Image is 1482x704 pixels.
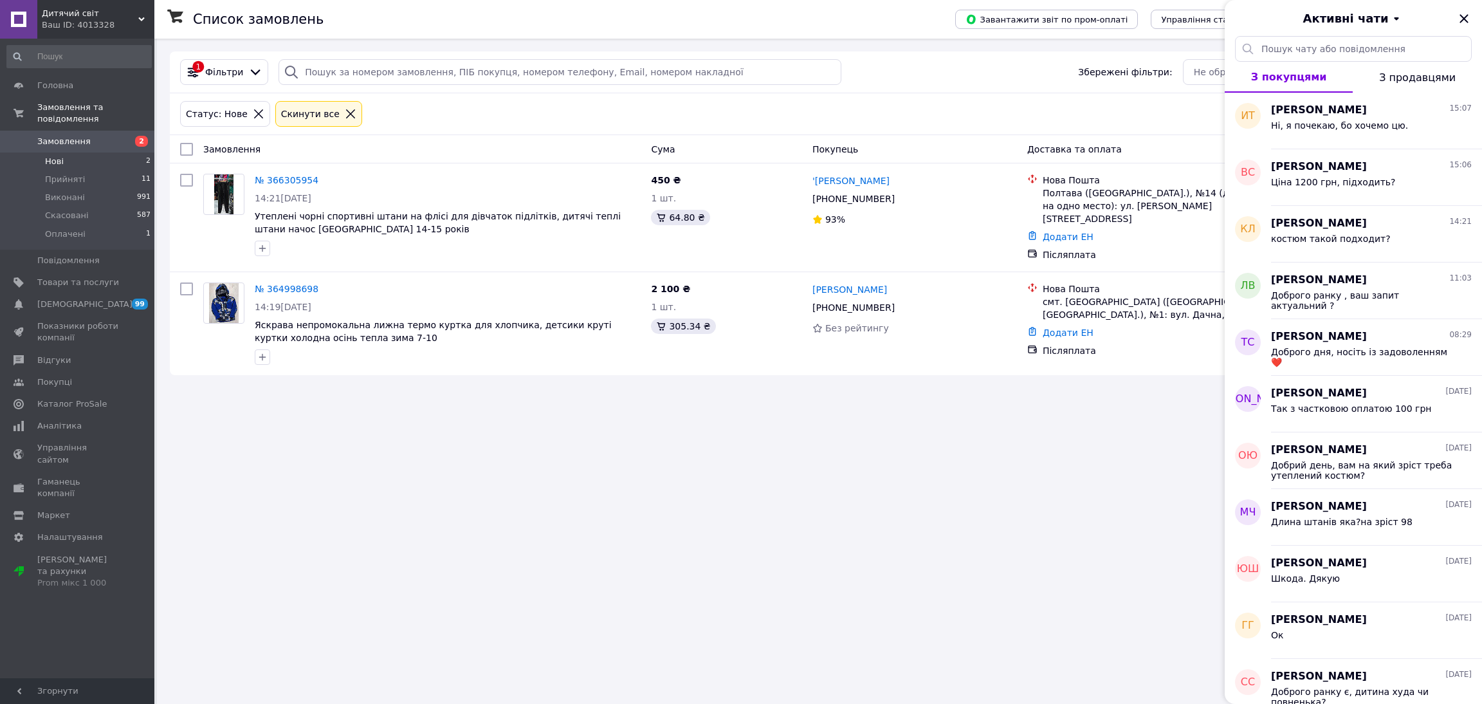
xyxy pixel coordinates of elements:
[146,156,151,167] span: 2
[1225,263,1482,319] button: ЛВ[PERSON_NAME]11:03Доброго ранку , ваш запит актуальний ?
[183,107,250,121] div: Статус: Нове
[255,193,311,203] span: 14:21[DATE]
[1445,669,1472,680] span: [DATE]
[45,156,64,167] span: Нові
[1151,10,1270,29] button: Управління статусами
[1043,328,1093,338] a: Додати ЕН
[37,277,119,288] span: Товари та послуги
[1445,386,1472,397] span: [DATE]
[1271,120,1408,131] span: Ні, я почекаю, бо хочемо цю.
[1271,460,1454,481] span: Добрий день, вам на який зріст треба утеплений костюм?
[37,532,103,543] span: Налаштування
[1043,295,1275,321] div: смт. [GEOGRAPHIC_DATA] ([GEOGRAPHIC_DATA], [GEOGRAPHIC_DATA].), №1: вул. Дачна, 5
[1445,613,1472,624] span: [DATE]
[1240,505,1256,520] span: МЧ
[1225,319,1482,376] button: ТС[PERSON_NAME]08:29Доброго дня, носіть із задоволенням ❤️
[1241,165,1255,180] span: ВС
[37,442,119,465] span: Управління сайтом
[45,192,85,203] span: Виконані
[1445,499,1472,510] span: [DATE]
[1240,279,1255,293] span: ЛВ
[37,102,154,125] span: Замовлення та повідомлення
[1303,10,1388,27] span: Активні чати
[1271,216,1367,231] span: [PERSON_NAME]
[1271,499,1367,514] span: [PERSON_NAME]
[1043,232,1093,242] a: Додати ЕН
[1238,449,1258,463] span: ОЮ
[37,376,72,388] span: Покупці
[1225,376,1482,432] button: [PERSON_NAME][PERSON_NAME][DATE]Так з частковою оплатою 100 грн
[37,554,119,589] span: [PERSON_NAME] та рахунки
[37,476,119,499] span: Гаманець компанії
[255,320,612,343] a: Яскрава непромокальна лижна термо куртка для хлопчика, детсики круті куртки холодна осінь тепла з...
[1225,62,1353,93] button: З покупцями
[203,144,261,154] span: Замовлення
[37,299,133,310] span: [DEMOGRAPHIC_DATA]
[42,8,138,19] span: Дитячий світ
[1161,15,1259,24] span: Управління статусами
[1225,206,1482,263] button: КЛ[PERSON_NAME]14:21костюм такой подходит?
[1445,443,1472,454] span: [DATE]
[45,174,85,185] span: Прийняті
[1271,613,1367,627] span: [PERSON_NAME]
[135,136,148,147] span: 2
[651,319,715,334] div: 305.34 ₴
[37,510,70,521] span: Маркет
[1043,248,1275,261] div: Післяплата
[651,210,709,225] div: 64.80 ₴
[1449,160,1472,171] span: 15:06
[955,10,1138,29] button: Завантажити звіт по пром-оплаті
[651,193,676,203] span: 1 шт.
[37,136,91,147] span: Замовлення
[1271,329,1367,344] span: [PERSON_NAME]
[1271,234,1391,244] span: костюм такой подходит?
[1225,489,1482,546] button: МЧ[PERSON_NAME][DATE]Длина штанів яка?на зріст 98
[1241,335,1255,350] span: ТС
[146,228,151,240] span: 1
[37,398,107,410] span: Каталог ProSale
[37,577,119,589] div: Prom мікс 1 000
[1449,216,1472,227] span: 14:21
[1271,103,1367,118] span: [PERSON_NAME]
[1241,109,1255,124] span: ИТ
[812,283,887,296] a: [PERSON_NAME]
[1353,62,1482,93] button: З продавцями
[1271,573,1340,584] span: Шкода. Дякую
[1078,66,1172,79] span: Збережені фільтри:
[1271,517,1413,527] span: Длина штанів яка?на зріст 98
[1043,187,1275,225] div: Полтава ([GEOGRAPHIC_DATA].), №14 (до 30 кг на одно место): ул. [PERSON_NAME][STREET_ADDRESS]
[1271,177,1396,187] span: Ціна 1200 грн, підходить?
[255,284,318,294] a: № 364998698
[1379,71,1456,84] span: З продавцями
[255,211,621,234] a: Утеплені чорні спортивні штани на флісі для дівчаток підлітків, дитячі теплі штани начос [GEOGRAP...
[1027,144,1122,154] span: Доставка та оплата
[37,80,73,91] span: Головна
[203,174,244,215] a: Фото товару
[279,107,342,121] div: Cкинути все
[825,214,845,225] span: 93%
[965,14,1128,25] span: Завантажити звіт по пром-оплаті
[1261,10,1446,27] button: Активні чати
[1271,273,1367,288] span: [PERSON_NAME]
[255,175,318,185] a: № 366305954
[812,144,858,154] span: Покупець
[1237,562,1259,577] span: ЮШ
[651,284,690,294] span: 2 100 ₴
[1241,618,1254,633] span: ГГ
[1449,103,1472,114] span: 15:07
[1271,556,1367,571] span: [PERSON_NAME]
[1271,160,1367,174] span: [PERSON_NAME]
[1449,329,1472,340] span: 08:29
[42,19,154,31] div: Ваш ID: 4013328
[137,192,151,203] span: 991
[825,323,889,333] span: Без рейтингу
[651,302,676,312] span: 1 шт.
[1271,630,1283,640] span: Ок
[45,228,86,240] span: Оплачені
[1271,443,1367,458] span: [PERSON_NAME]
[1043,174,1275,187] div: Нова Пошта
[1043,344,1275,357] div: Післяплата
[651,144,675,154] span: Cума
[1271,403,1431,414] span: Так з частковою оплатою 100 грн
[142,174,151,185] span: 11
